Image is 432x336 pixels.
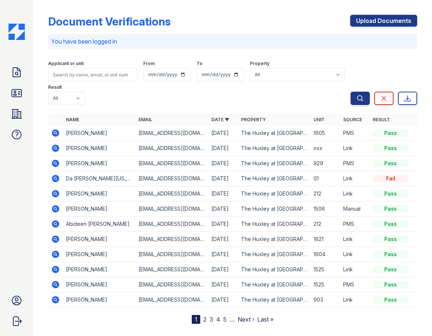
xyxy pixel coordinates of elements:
[208,156,238,171] td: [DATE]
[340,232,370,247] td: Link
[373,296,408,303] div: Pass
[208,126,238,141] td: [DATE]
[208,171,238,186] td: [DATE]
[135,186,208,201] td: [EMAIL_ADDRESS][DOMAIN_NAME]
[135,156,208,171] td: [EMAIL_ADDRESS][DOMAIN_NAME]
[340,292,370,308] td: Link
[48,15,171,28] div: Document Verifications
[340,126,370,141] td: PMS
[138,117,152,122] a: Email
[135,126,208,141] td: [EMAIL_ADDRESS][DOMAIN_NAME]
[216,316,220,323] a: 4
[311,186,340,201] td: 212
[373,175,408,182] div: Fail
[340,277,370,292] td: PMS
[311,262,340,277] td: 1525
[340,141,370,156] td: Link
[340,217,370,232] td: PMS
[230,315,235,324] span: …
[238,171,311,186] td: The Huxley at [GEOGRAPHIC_DATA]
[314,117,325,122] a: Unit
[238,232,311,247] td: The Huxley at [GEOGRAPHIC_DATA]
[135,277,208,292] td: [EMAIL_ADDRESS][DOMAIN_NAME]
[238,262,311,277] td: The Huxley at [GEOGRAPHIC_DATA]
[373,190,408,197] div: Pass
[135,141,208,156] td: [EMAIL_ADDRESS][DOMAIN_NAME]
[311,247,340,262] td: 1604
[238,277,311,292] td: The Huxley at [GEOGRAPHIC_DATA]
[135,201,208,217] td: [EMAIL_ADDRESS][DOMAIN_NAME]
[373,235,408,243] div: Pass
[63,262,135,277] td: [PERSON_NAME].
[63,232,135,247] td: [PERSON_NAME]
[63,156,135,171] td: [PERSON_NAME]
[257,316,274,323] a: Last »
[203,316,207,323] a: 2
[135,292,208,308] td: [EMAIL_ADDRESS][DOMAIN_NAME]
[311,171,340,186] td: 01
[340,171,370,186] td: Link
[238,126,311,141] td: The Huxley at [GEOGRAPHIC_DATA]
[241,117,266,122] a: Property
[208,262,238,277] td: [DATE]
[63,141,135,156] td: [PERSON_NAME]
[311,232,340,247] td: 1621
[238,186,311,201] td: The Huxley at [GEOGRAPHIC_DATA]
[135,232,208,247] td: [EMAIL_ADDRESS][DOMAIN_NAME]
[135,247,208,262] td: [EMAIL_ADDRESS][DOMAIN_NAME]
[238,141,311,156] td: The Huxley at [GEOGRAPHIC_DATA]
[311,141,340,156] td: xxx
[238,292,311,308] td: The Huxley at [GEOGRAPHIC_DATA]
[238,316,254,323] a: Next ›
[211,117,229,122] a: Date ▼
[311,126,340,141] td: 1605
[197,61,202,67] label: To
[208,232,238,247] td: [DATE]
[208,277,238,292] td: [DATE]
[238,201,311,217] td: The Huxley at [GEOGRAPHIC_DATA]
[238,156,311,171] td: The Huxley at [GEOGRAPHIC_DATA]
[208,217,238,232] td: [DATE]
[350,15,417,27] a: Upload Documents
[48,68,137,81] input: Search by name, email, or unit number
[135,217,208,232] td: [EMAIL_ADDRESS][DOMAIN_NAME]
[311,292,340,308] td: 903
[373,117,390,122] a: Result
[210,316,213,323] a: 3
[208,247,238,262] td: [DATE]
[48,84,62,90] label: Result
[208,186,238,201] td: [DATE]
[63,171,135,186] td: Da [PERSON_NAME][US_STATE]
[340,247,370,262] td: Link
[373,160,408,167] div: Pass
[135,262,208,277] td: [EMAIL_ADDRESS][DOMAIN_NAME]
[311,217,340,232] td: 212
[373,220,408,228] div: Pass
[223,316,227,323] a: 5
[311,156,340,171] td: 929
[373,205,408,213] div: Pass
[51,37,414,46] p: You have been logged in
[48,61,84,67] label: Applicant or unit
[373,145,408,152] div: Pass
[208,141,238,156] td: [DATE]
[192,315,200,324] div: 1
[9,24,25,40] img: CE_Icon_Blue-c292c112584629df590d857e76928e9f676e5b41ef8f769ba2f05ee15b207248.png
[373,251,408,258] div: Pass
[63,201,135,217] td: [PERSON_NAME]
[373,266,408,273] div: Pass
[340,156,370,171] td: PMS
[63,186,135,201] td: [PERSON_NAME]
[63,217,135,232] td: Abideen [PERSON_NAME]
[373,281,408,288] div: Pass
[135,171,208,186] td: [EMAIL_ADDRESS][DOMAIN_NAME]
[238,217,311,232] td: The Huxley at [GEOGRAPHIC_DATA]
[340,186,370,201] td: Link
[208,201,238,217] td: [DATE]
[208,292,238,308] td: [DATE]
[340,262,370,277] td: Link
[63,277,135,292] td: [PERSON_NAME]
[340,201,370,217] td: Manual
[143,61,155,67] label: From
[63,292,135,308] td: [PERSON_NAME]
